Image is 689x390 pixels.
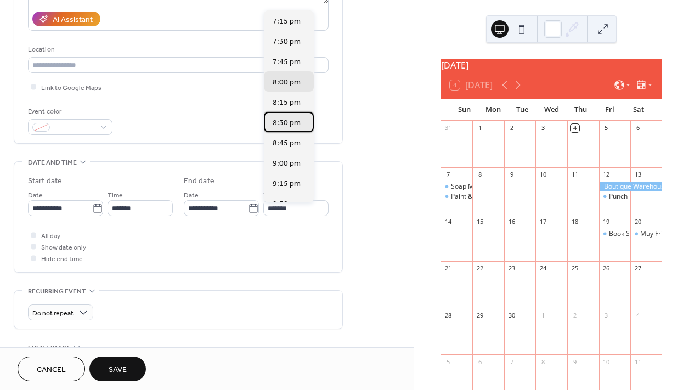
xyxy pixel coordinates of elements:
div: 23 [507,264,516,273]
div: Paint & Sip Bakers Edition [441,192,473,201]
span: Hide end time [41,253,83,265]
div: 18 [571,217,579,225]
div: Start date [28,176,62,187]
div: 2 [507,124,516,132]
span: 9:30 pm [273,199,301,210]
div: 31 [444,124,453,132]
div: Soap Making Class [441,182,473,191]
div: 6 [476,358,484,366]
div: 8 [476,171,484,179]
div: 11 [634,358,642,366]
div: AI Assistant [53,14,93,26]
div: 4 [634,311,642,319]
div: 4 [571,124,579,132]
div: 7 [444,171,453,179]
span: 7:45 pm [273,56,301,68]
span: 9:15 pm [273,178,301,190]
div: 16 [507,217,516,225]
div: 1 [539,311,547,319]
span: Do not repeat [32,307,74,320]
div: 24 [539,264,547,273]
div: Sat [624,99,653,121]
span: 8:30 pm [273,117,301,129]
span: Recurring event [28,286,86,297]
div: 25 [571,264,579,273]
div: 17 [539,217,547,225]
div: Fri [595,99,624,121]
span: 8:15 pm [273,97,301,109]
div: Mon [479,99,508,121]
div: 15 [476,217,484,225]
div: 22 [476,264,484,273]
div: 3 [539,124,547,132]
span: Time [263,190,279,201]
div: Book Signing with Amara [609,229,685,239]
div: End date [184,176,214,187]
span: Link to Google Maps [41,82,101,94]
span: 9:00 pm [273,158,301,169]
div: 5 [444,358,453,366]
div: 30 [507,311,516,319]
button: AI Assistant [32,12,100,26]
span: Save [109,364,127,376]
div: 9 [571,358,579,366]
div: 14 [444,217,453,225]
div: 12 [602,171,611,179]
div: 19 [602,217,611,225]
div: 9 [507,171,516,179]
button: Save [89,357,146,381]
div: 20 [634,217,642,225]
span: Show date only [41,242,86,253]
span: 7:15 pm [273,16,301,27]
div: Book Signing with Amara [599,229,631,239]
div: 1 [476,124,484,132]
span: Cancel [37,364,66,376]
span: Date [28,190,43,201]
div: Punch Needle Coaster Workshop [599,192,631,201]
div: Boutique Warehouse Sale [599,182,662,191]
span: Date [184,190,199,201]
div: 11 [571,171,579,179]
span: Event image [28,342,71,354]
div: 27 [634,264,642,273]
div: Thu [566,99,595,121]
div: 3 [602,311,611,319]
span: Date and time [28,157,77,168]
div: 21 [444,264,453,273]
div: Soap Making Class [451,182,509,191]
div: Sun [450,99,479,121]
div: Wed [537,99,566,121]
div: 26 [602,264,611,273]
div: 10 [602,358,611,366]
span: 8:45 pm [273,138,301,149]
button: Cancel [18,357,85,381]
div: Location [28,44,326,55]
div: Tue [508,99,537,121]
div: Paint & Sip Bakers Edition [451,192,529,201]
div: 2 [571,311,579,319]
span: All day [41,230,60,242]
span: 7:30 pm [273,36,301,48]
div: 28 [444,311,453,319]
div: 8 [539,358,547,366]
div: 10 [539,171,547,179]
span: 8:00 pm [273,77,301,88]
div: Muy Frio Vendor Market [630,229,662,239]
div: Event color [28,106,110,117]
div: 5 [602,124,611,132]
div: 29 [476,311,484,319]
div: [DATE] [441,59,662,72]
span: Time [108,190,123,201]
div: 7 [507,358,516,366]
div: 13 [634,171,642,179]
div: 6 [634,124,642,132]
